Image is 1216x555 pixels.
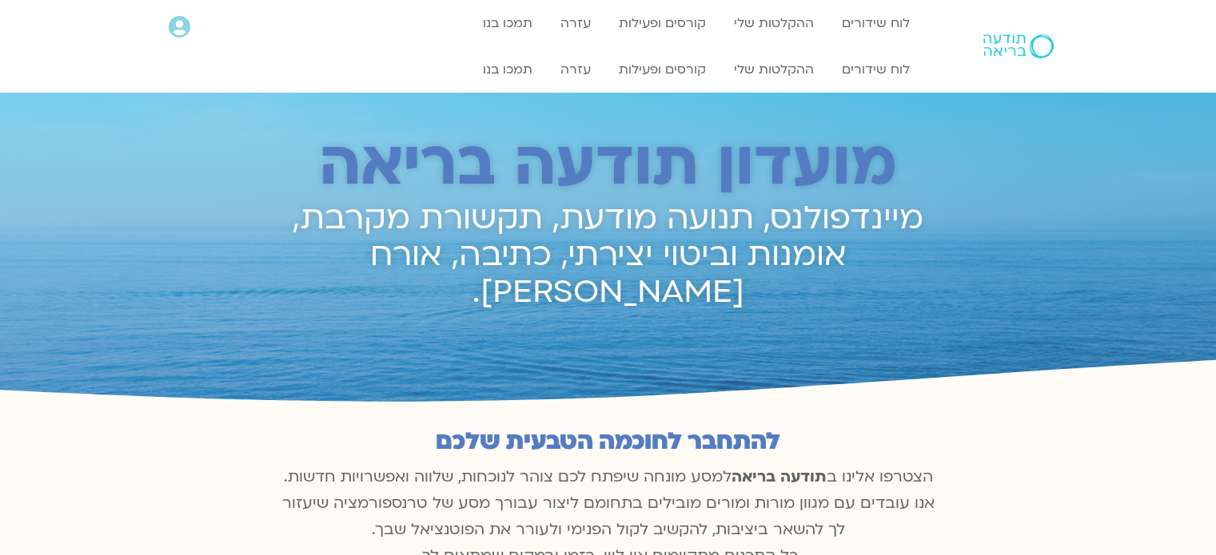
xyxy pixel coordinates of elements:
h2: להתחבר לחוכמה הטבעית שלכם [273,428,944,455]
a: ההקלטות שלי [726,8,822,38]
h2: מועדון תודעה בריאה [272,129,945,200]
a: תמכו בנו [475,8,540,38]
img: תודעה בריאה [983,34,1054,58]
a: קורסים ופעילות [611,54,714,85]
a: ההקלטות שלי [726,54,822,85]
b: תודעה בריאה [732,466,827,487]
a: עזרה [552,8,599,38]
a: לוח שידורים [834,8,918,38]
a: תמכו בנו [475,54,540,85]
a: קורסים ופעילות [611,8,714,38]
a: לוח שידורים [834,54,918,85]
h2: מיינדפולנס, תנועה מודעת, תקשורת מקרבת, אומנות וביטוי יצירתי, כתיבה, אורח [PERSON_NAME]. [272,200,945,311]
a: עזרה [552,54,599,85]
